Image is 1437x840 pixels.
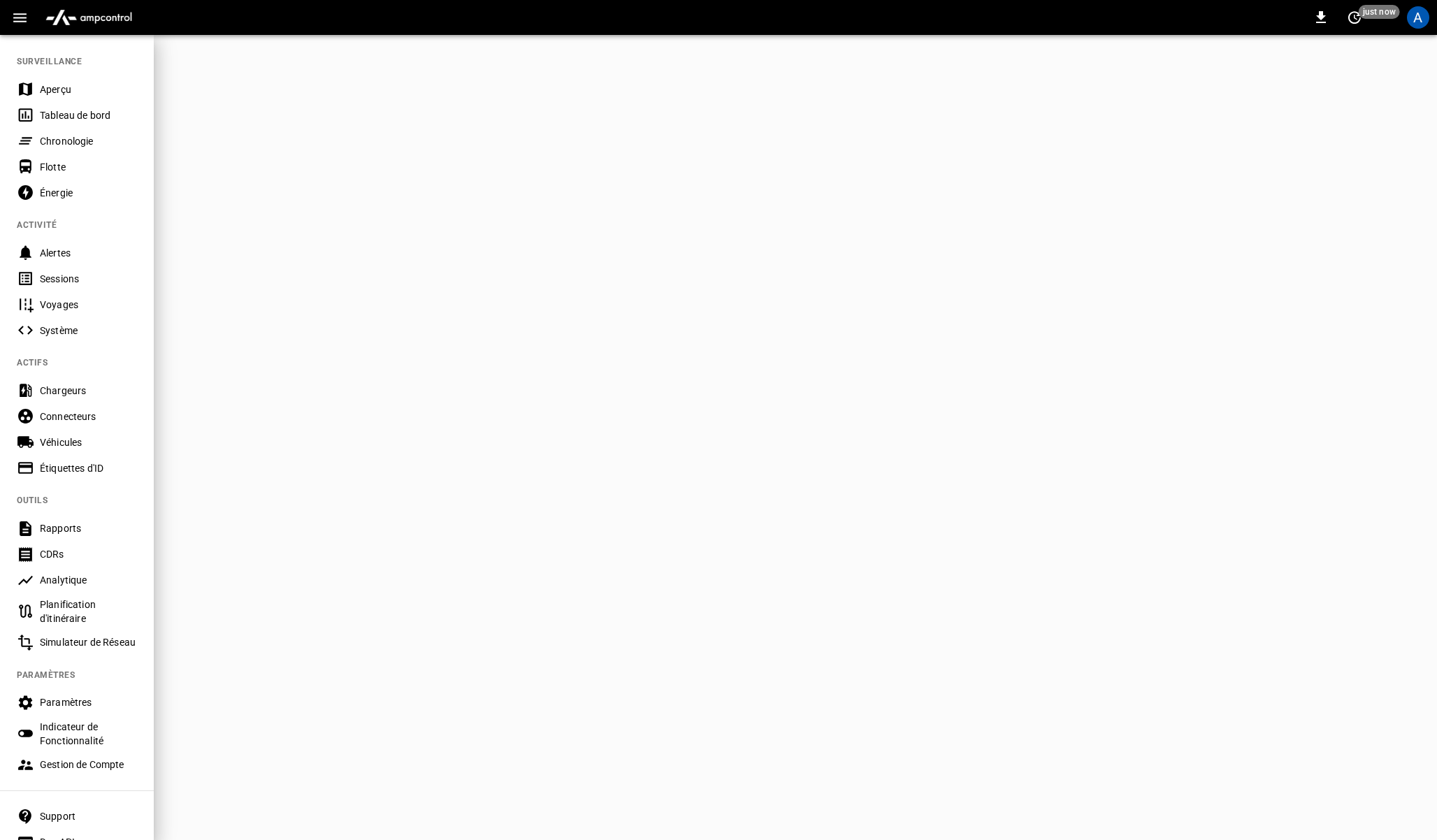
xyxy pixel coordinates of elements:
[40,635,137,649] div: Simulateur de Réseau
[40,410,137,423] div: Connecteurs
[40,272,137,286] div: Sessions
[40,186,137,200] div: Énergie
[40,324,137,338] div: Système
[40,521,137,535] div: Rapports
[40,809,137,823] div: Support
[40,298,137,312] div: Voyages
[40,695,137,709] div: Paramètres
[40,758,137,772] div: Gestion de Compte
[40,461,137,475] div: Étiquettes d'ID
[40,720,137,748] div: Indicateur de Fonctionnalité
[40,384,137,398] div: Chargeurs
[40,4,138,31] img: ampcontrol.io logo
[40,598,137,625] div: Planification d'itinéraire
[40,573,137,587] div: Analytique
[1359,5,1400,19] span: just now
[40,134,137,148] div: Chronologie
[1343,6,1366,29] button: set refresh interval
[40,435,137,449] div: Véhicules
[40,108,137,122] div: Tableau de bord
[1407,6,1429,29] div: profile-icon
[40,246,137,260] div: Alertes
[40,82,137,96] div: Aperçu
[40,547,137,561] div: CDRs
[40,160,137,174] div: Flotte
